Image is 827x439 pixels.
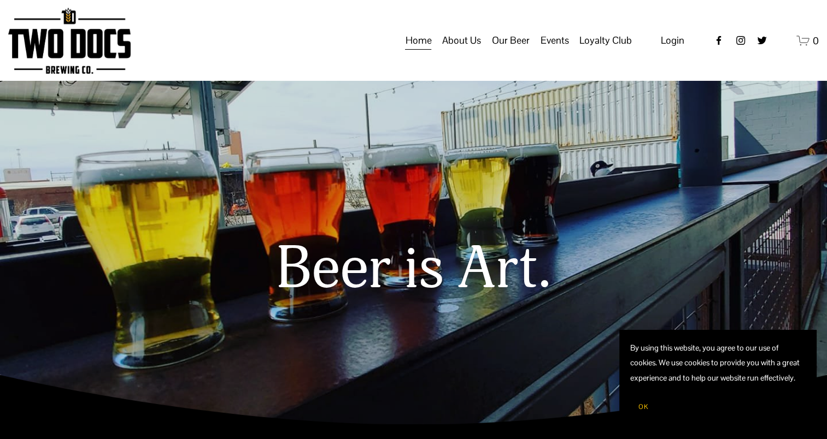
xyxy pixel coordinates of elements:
a: Home [405,30,431,51]
a: twitter-unauth [756,35,767,46]
span: 0 [813,34,819,47]
section: Cookie banner [619,330,816,428]
a: folder dropdown [540,30,568,51]
h1: Beer is Art. [31,236,796,302]
a: instagram-unauth [735,35,746,46]
span: Our Beer [492,31,530,50]
span: About Us [442,31,481,50]
span: OK [638,402,648,411]
a: 0 items in cart [796,34,819,48]
p: By using this website, you agree to our use of cookies. We use cookies to provide you with a grea... [630,341,805,385]
a: folder dropdown [442,30,481,51]
a: Facebook [713,35,724,46]
span: Loyalty Club [579,31,632,50]
a: folder dropdown [579,30,632,51]
img: Two Docs Brewing Co. [8,8,131,74]
button: OK [630,396,656,417]
a: folder dropdown [492,30,530,51]
span: Login [661,34,684,46]
a: Login [661,31,684,50]
span: Events [540,31,568,50]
